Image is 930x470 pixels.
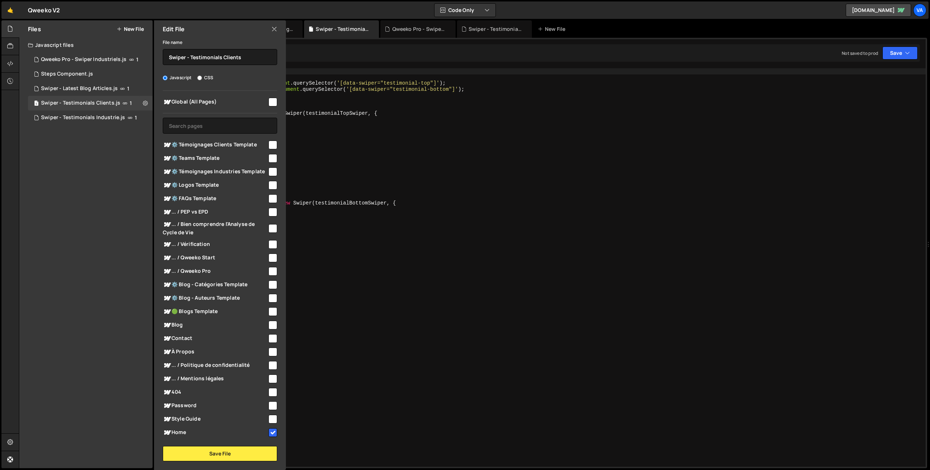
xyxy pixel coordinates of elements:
div: Qweeko V2 [28,6,60,15]
label: File name [163,39,182,46]
label: CSS [197,74,213,81]
div: Swiper - Testimonials Clients.js [41,100,120,106]
span: ... / Vérification [163,240,267,249]
div: 17285/48217.js [28,67,153,81]
span: Password [163,401,267,410]
span: 1 [127,86,129,92]
span: 404 [163,388,267,397]
span: 1 [135,115,137,121]
div: Swiper - Latest Blog Articles.js [41,85,118,92]
span: ⚙️ Témoignages Clients Template [163,141,267,149]
span: ... / PEP vs EPD [163,208,267,216]
div: Swiper - Testimonials Clients.js [316,25,370,33]
span: ⚙️ Teams Template [163,154,267,163]
span: ⚙️ FAQs Template [163,194,267,203]
span: ⚙️ Blog - Auteurs Template [163,294,267,303]
button: New File [117,26,144,32]
span: ... / Qweeko Start [163,254,267,262]
span: ... / Politique de confidentialité [163,361,267,370]
span: 1 [34,101,39,107]
a: [DOMAIN_NAME] [846,4,911,17]
div: Javascript files [19,38,153,52]
button: Code Only [434,4,496,17]
div: 17285/47962.js [28,52,153,67]
input: Javascript [163,76,167,80]
input: CSS [197,76,202,80]
span: ⚙️ Témoignages Industries Template [163,167,267,176]
span: ... / Qweeko Pro [163,267,267,276]
div: New File [538,25,568,33]
a: Va [913,4,926,17]
button: Save [882,46,918,60]
h2: Edit File [163,25,185,33]
span: Global (All Pages) [163,98,267,106]
label: Javascript [163,74,192,81]
span: ⚙️ Logos Template [163,181,267,190]
span: ... / Mentions légales [163,374,267,383]
span: À Propos [163,348,267,356]
span: 1 [130,100,132,106]
input: Name [163,49,277,65]
span: Home [163,428,267,437]
div: 17285/48091.js [28,96,153,110]
span: Blog [163,321,267,329]
div: Swiper - Testimonials Industrie.js [41,114,125,121]
div: Qweeko Pro - Swiper Industriels.js [41,56,126,63]
div: Steps Component.js [41,71,93,77]
div: Qweeko Pro - Swiper Industriels.js [392,25,447,33]
span: ... / Bien comprendre l'Analyse de Cycle de Vie [163,220,267,236]
div: Not saved to prod [842,50,878,56]
span: Contact [163,334,267,343]
span: Style Guide [163,415,267,424]
h2: Files [28,25,41,33]
div: 17285/47914.js [28,110,153,125]
div: 17285/48126.js [28,81,153,96]
span: 🟢 Blogs Template [163,307,267,316]
a: 🤙 [1,1,19,19]
div: Swiper - Testimonials Industrie.js [469,25,523,33]
button: Save File [163,446,277,461]
span: ⚙️ Blog - Catégories Template [163,280,267,289]
input: Search pages [163,118,277,134]
span: 1 [136,57,138,62]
